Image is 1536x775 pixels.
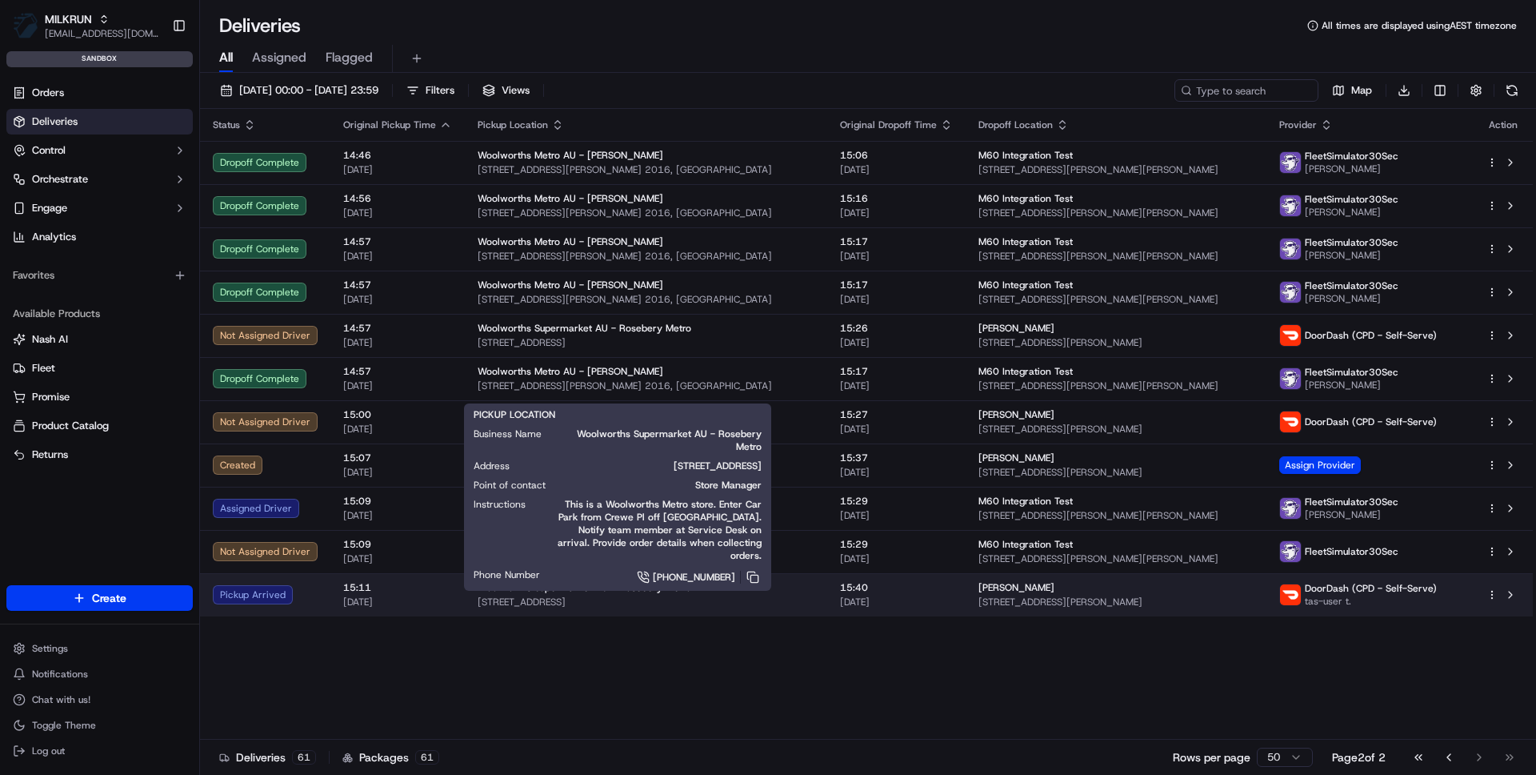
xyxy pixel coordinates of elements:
[343,365,452,378] span: 14:57
[45,27,159,40] span: [EMAIL_ADDRESS][DOMAIN_NAME]
[343,163,452,176] span: [DATE]
[566,568,762,586] a: [PHONE_NUMBER]
[474,428,542,440] span: Business Name
[219,13,301,38] h1: Deliveries
[343,293,452,306] span: [DATE]
[6,442,193,468] button: Returns
[478,336,814,349] span: [STREET_ADDRESS]
[478,596,814,608] span: [STREET_ADDRESS]
[1280,584,1301,605] img: doordash_logo_red.png
[978,235,1073,248] span: M60 Integration Test
[1305,279,1398,292] span: FleetSimulator30Sec
[478,365,663,378] span: Woolworths Metro AU - [PERSON_NAME]
[32,390,70,404] span: Promise
[840,552,953,565] span: [DATE]
[32,292,45,305] img: 1736555255976-a54dd68f-1ca7-489b-9aae-adbdc363a1c4
[475,79,537,102] button: Views
[32,143,66,158] span: Control
[1305,193,1398,206] span: FleetSimulator30Sec
[1305,150,1398,163] span: FleetSimulator30Sec
[978,452,1054,464] span: [PERSON_NAME]
[1280,239,1301,259] img: FleetSimulator.png
[6,663,193,685] button: Notifications
[840,279,953,291] span: 15:17
[343,509,452,522] span: [DATE]
[343,235,452,248] span: 14:57
[326,48,373,67] span: Flagged
[32,172,88,187] span: Orchestrate
[343,581,452,594] span: 15:11
[978,379,1254,392] span: [STREET_ADDRESS][PERSON_NAME][PERSON_NAME]
[840,408,953,421] span: 15:27
[32,358,122,374] span: Knowledge Base
[16,276,42,302] img: Jerry Shen
[6,6,166,45] button: MILKRUNMILKRUN[EMAIL_ADDRESS][DOMAIN_NAME]
[1280,282,1301,303] img: FleetSimulator.png
[72,169,220,182] div: We're available if you need us!
[978,538,1073,551] span: M60 Integration Test
[840,293,953,306] span: [DATE]
[16,233,42,266] img: Mark Latham
[6,51,193,67] div: sandbox
[1305,508,1398,521] span: [PERSON_NAME]
[474,498,526,511] span: Instructions
[978,552,1254,565] span: [STREET_ADDRESS][PERSON_NAME][PERSON_NAME]
[653,571,735,584] span: [PHONE_NUMBER]
[13,361,186,375] a: Fleet
[1174,79,1318,102] input: Type to search
[6,585,193,611] button: Create
[92,590,126,606] span: Create
[32,361,55,375] span: Fleet
[13,390,186,404] a: Promise
[840,192,953,205] span: 15:16
[32,719,96,732] span: Toggle Theme
[978,207,1254,219] span: [STREET_ADDRESS][PERSON_NAME][PERSON_NAME]
[32,332,68,347] span: Nash AI
[478,322,691,335] span: Woolworths Supermarket AU - Rosebery Metro
[343,322,452,335] span: 14:57
[1486,118,1520,131] div: Action
[13,419,186,433] a: Product Catalog
[978,279,1073,291] span: M60 Integration Test
[1305,249,1398,262] span: [PERSON_NAME]
[840,336,953,349] span: [DATE]
[1305,329,1437,342] span: DoorDash (CPD - Self-Serve)
[32,693,90,706] span: Chat with us!
[478,192,663,205] span: Woolworths Metro AU - [PERSON_NAME]
[6,327,193,352] button: Nash AI
[6,80,193,106] a: Orders
[474,479,546,492] span: Point of contact
[159,397,194,409] span: Pylon
[219,48,233,67] span: All
[16,153,45,182] img: 1736555255976-a54dd68f-1ca7-489b-9aae-adbdc363a1c4
[133,248,138,261] span: •
[567,428,762,453] span: Woolworths Supermarket AU - Rosebery Metro
[474,568,540,581] span: Phone Number
[13,13,38,38] img: MILKRUN
[6,740,193,762] button: Log out
[6,384,193,410] button: Promise
[1305,292,1398,305] span: [PERSON_NAME]
[142,291,174,304] span: [DATE]
[13,332,186,347] a: Nash AI
[478,379,814,392] span: [STREET_ADDRESS][PERSON_NAME] 2016, [GEOGRAPHIC_DATA]
[6,224,193,250] a: Analytics
[1305,379,1398,392] span: [PERSON_NAME]
[6,167,193,192] button: Orchestrate
[6,714,193,737] button: Toggle Theme
[840,452,953,464] span: 15:37
[1305,496,1398,508] span: FleetSimulator30Sec
[978,322,1054,335] span: [PERSON_NAME]
[571,479,762,492] span: Store Manager
[978,149,1073,162] span: M60 Integration Test
[1280,412,1301,432] img: doordash_logo_red.png
[129,351,263,380] a: 💻API Documentation
[343,192,452,205] span: 14:56
[978,192,1073,205] span: M60 Integration Test
[978,423,1254,436] span: [STREET_ADDRESS][PERSON_NAME]
[32,114,78,129] span: Deliveries
[1305,416,1437,428] span: DoorDash (CPD - Self-Serve)
[10,351,129,380] a: 📗Knowledge Base
[72,153,262,169] div: Start new chat
[113,396,194,409] a: Powered byPylon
